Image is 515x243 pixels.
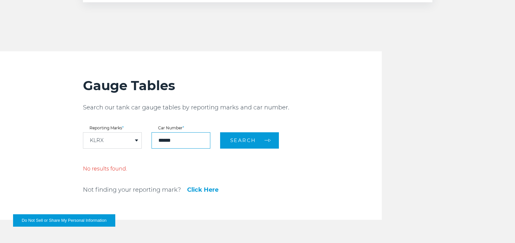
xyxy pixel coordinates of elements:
label: Car Number [152,126,210,130]
p: Search our tank car gauge tables by reporting marks and car number. [83,104,382,111]
iframe: Chat Widget [482,212,515,243]
button: Search arrow arrow [220,132,279,149]
p: No results found. [83,165,174,173]
button: Do Not Sell or Share My Personal Information [13,214,115,227]
a: Click Here [187,187,218,193]
h2: Gauge Tables [83,77,382,94]
span: Search [230,137,256,143]
p: Not finding your reporting mark? [83,186,181,194]
a: KLRX [90,138,104,143]
label: Reporting Marks [83,126,142,130]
